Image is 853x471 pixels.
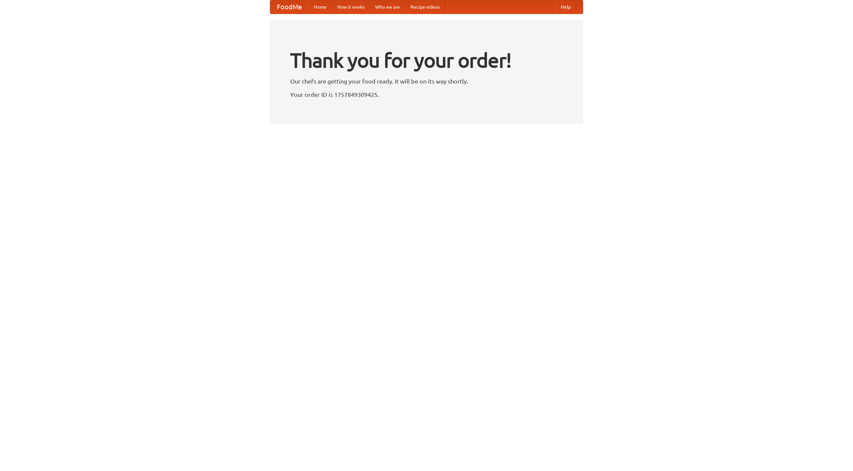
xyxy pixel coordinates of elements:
a: How it works [332,0,370,14]
p: Your order ID is 1757849309425. [290,90,563,100]
a: Recipe videos [405,0,445,14]
h1: Thank you for your order! [290,44,563,76]
p: Our chefs are getting your food ready. It will be on its way shortly. [290,76,563,86]
a: FoodMe [270,0,309,14]
a: Help [555,0,576,14]
a: Who we are [370,0,405,14]
a: Home [309,0,332,14]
